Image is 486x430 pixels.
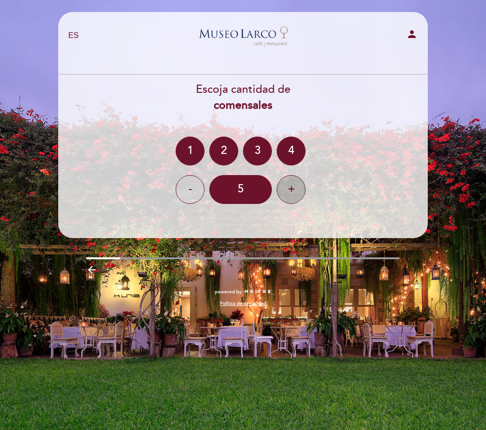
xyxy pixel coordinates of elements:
[209,137,238,165] div: 2
[277,175,306,204] div: +
[215,289,242,295] span: powered by
[176,137,205,165] div: 1
[209,175,272,204] div: 5
[244,290,271,294] img: MEITRE
[183,23,303,49] a: Museo [PERSON_NAME][GEOGRAPHIC_DATA] - Restaurant
[215,289,271,295] a: powered by
[86,264,98,276] i: arrow_backward
[243,137,272,165] div: 3
[406,28,418,43] button: person
[214,99,272,112] b: comensales
[58,82,428,114] div: Escoja cantidad de
[406,28,418,40] i: person
[277,137,306,165] div: 4
[176,175,205,204] div: -
[220,300,266,307] a: Política de privacidad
